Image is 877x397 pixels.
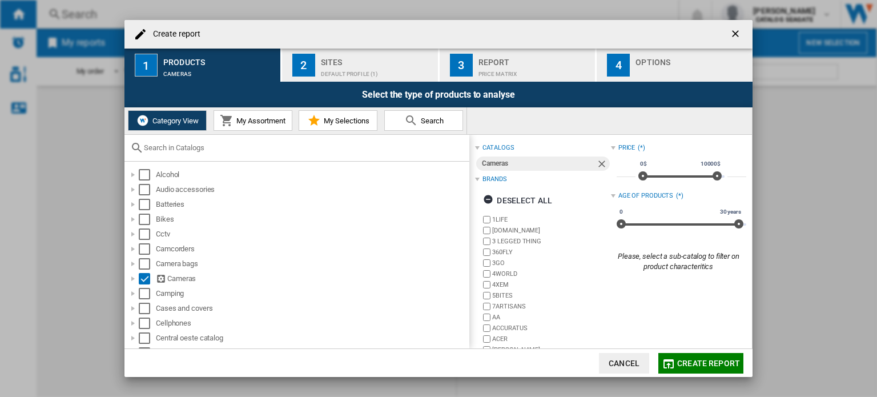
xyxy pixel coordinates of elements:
[450,54,473,77] div: 3
[658,353,743,374] button: Create report
[492,259,610,267] label: 3GO
[156,347,468,359] div: Child care
[156,318,468,329] div: Cellphones
[156,214,468,225] div: Bikes
[483,259,490,267] input: brand.name
[163,65,276,77] div: Cameras
[483,303,490,310] input: brand.name
[234,117,285,125] span: My Assortment
[321,53,433,65] div: Sites
[139,228,156,240] md-checkbox: Select
[139,199,156,210] md-checkbox: Select
[483,190,552,211] div: Deselect all
[480,190,556,211] button: Deselect all
[492,335,610,343] label: ACER
[482,143,514,153] div: catalogs
[156,169,468,181] div: Alcohol
[139,169,156,181] md-checkbox: Select
[136,114,150,127] img: wiser-icon-white.png
[618,143,635,153] div: Price
[139,258,156,270] md-checkbox: Select
[478,53,591,65] div: Report
[492,215,610,224] label: 1LIFE
[144,143,464,152] input: Search in Catalogs
[139,347,156,359] md-checkbox: Select
[156,258,468,270] div: Camera bags
[384,110,463,131] button: Search
[483,292,490,299] input: brand.name
[492,226,610,235] label: [DOMAIN_NAME]
[282,49,439,82] button: 2 Sites Default profile (1)
[483,346,490,354] input: brand.name
[135,54,158,77] div: 1
[492,280,610,289] label: 4XEM
[139,273,156,284] md-checkbox: Select
[418,117,444,125] span: Search
[483,248,490,256] input: brand.name
[492,302,610,311] label: 7ARTISANS
[730,28,743,42] ng-md-icon: getI18NText('BUTTONS.CLOSE_DIALOG')
[321,117,369,125] span: My Selections
[483,324,490,332] input: brand.name
[599,353,649,374] button: Cancel
[492,324,610,332] label: ACCURATUS
[492,237,610,246] label: 3 LEGGED THING
[635,53,748,65] div: Options
[156,273,468,284] div: Cameras
[156,332,468,344] div: Central oeste catalog
[147,29,200,40] h4: Create report
[139,318,156,329] md-checkbox: Select
[139,214,156,225] md-checkbox: Select
[483,227,490,234] input: brand.name
[139,332,156,344] md-checkbox: Select
[124,82,753,107] div: Select the type of products to analyse
[321,65,433,77] div: Default profile (1)
[492,313,610,322] label: AA
[492,270,610,278] label: 4WORLD
[677,359,740,368] span: Create report
[214,110,292,131] button: My Assortment
[611,251,746,272] div: Please, select a sub-catalog to filter on product characteritics
[597,49,753,82] button: 4 Options
[618,207,625,216] span: 0
[483,335,490,343] input: brand.name
[483,314,490,321] input: brand.name
[482,175,506,184] div: Brands
[618,191,674,200] div: Age of products
[156,228,468,240] div: Cctv
[492,248,610,256] label: 360FLY
[596,158,610,172] ng-md-icon: Remove
[482,157,596,171] div: Cameras
[492,346,610,354] label: [PERSON_NAME]
[299,110,377,131] button: My Selections
[124,49,281,82] button: 1 Products Cameras
[725,23,748,46] button: getI18NText('BUTTONS.CLOSE_DIALOG')
[483,281,490,288] input: brand.name
[483,270,490,278] input: brand.name
[483,216,490,223] input: brand.name
[156,303,468,314] div: Cases and covers
[440,49,597,82] button: 3 Report Price Matrix
[150,117,199,125] span: Category View
[699,159,722,169] span: 10000$
[292,54,315,77] div: 2
[139,303,156,314] md-checkbox: Select
[638,159,649,169] span: 0$
[156,288,468,299] div: Camping
[156,184,468,195] div: Audio accessories
[139,288,156,299] md-checkbox: Select
[483,238,490,245] input: brand.name
[128,110,207,131] button: Category View
[156,199,468,210] div: Batteries
[139,184,156,195] md-checkbox: Select
[139,243,156,255] md-checkbox: Select
[478,65,591,77] div: Price Matrix
[718,207,743,216] span: 30 years
[156,243,468,255] div: Camcorders
[163,53,276,65] div: Products
[607,54,630,77] div: 4
[492,291,610,300] label: 5BITES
